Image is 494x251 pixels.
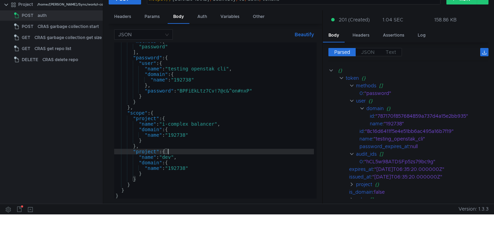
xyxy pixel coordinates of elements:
div: Log [412,29,431,42]
div: "8c16d6411f5e4e51bb6ac495a16b7f19" [365,127,480,135]
div: domain [366,105,384,112]
div: Auth [192,10,213,23]
div: : [359,135,488,143]
div: password_expires_at [359,143,409,150]
div: {} [362,74,480,82]
div: Other [247,10,270,23]
div: expires_at [349,165,373,173]
div: : [359,158,488,165]
div: Body [323,29,345,42]
div: CRAS garbage collection start [38,21,99,32]
div: "password" [364,89,479,97]
div: : [370,112,488,120]
div: [] [379,150,481,158]
span: Version: 1.3.3 [458,204,488,214]
div: CRAS garbage collection get size [34,32,102,43]
div: Headers [109,10,137,23]
div: roles [356,196,367,203]
div: "[DATE]T06:35:20.000000Z" [374,165,481,173]
span: POST [22,10,33,21]
div: "192738" [384,120,480,127]
div: {} [386,105,481,112]
span: Parsed [334,49,350,55]
div: 1.04 SEC [383,17,403,23]
div: "hCL5w98ATDSFp5zs79bc9g" [364,158,479,165]
div: CRAS get repo list [34,44,71,54]
div: methods [356,82,376,89]
div: 158.86 KB [434,17,457,23]
button: Beautify [292,30,317,39]
span: JSON [361,49,375,55]
div: auth [38,10,47,21]
div: : [370,120,488,127]
span: POST [22,21,33,32]
div: token [346,74,359,82]
span: DELETE [22,55,38,65]
div: Assertions [377,29,410,42]
div: Params [139,10,165,23]
div: false [374,188,481,196]
div: CRAS delete repo [42,55,78,65]
div: : [359,127,488,135]
div: : [359,89,488,97]
div: user [356,97,366,105]
div: {} [375,181,480,188]
div: id [359,127,364,135]
div: project [356,181,372,188]
div: 0 [359,158,363,165]
span: 201 (Created) [339,16,370,23]
div: [] [370,196,480,203]
div: id [370,112,374,120]
div: : [359,143,488,150]
div: Headers [347,29,375,42]
div: audit_ids [356,150,377,158]
span: GET [22,44,30,54]
div: {} [368,97,480,105]
div: Body [168,10,189,24]
span: Text [386,49,396,55]
div: "[DATE]T06:35:20.000000Z" [372,173,481,181]
div: null [410,143,483,150]
div: "testing_openstak_cli" [374,135,480,143]
div: : [349,165,488,173]
div: {} [338,67,479,74]
div: : [349,188,488,196]
div: [] [379,82,481,89]
div: issued_at [349,173,371,181]
div: name [359,135,372,143]
span: GET [22,32,30,43]
div: is_domain [349,188,373,196]
div: name [370,120,383,127]
div: Variables [215,10,245,23]
div: : [349,173,488,181]
div: 0 [359,89,363,97]
div: "787170f857684859a737d4a15e2bb935" [375,112,480,120]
